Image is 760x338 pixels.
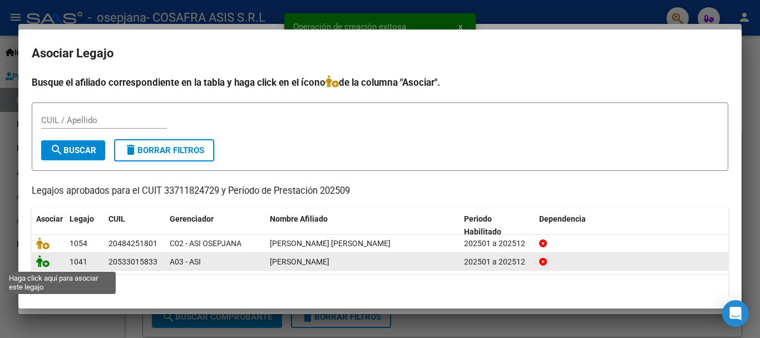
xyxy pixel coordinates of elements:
[108,214,125,223] span: CUIL
[170,257,201,266] span: A03 - ASI
[464,237,530,250] div: 202501 a 202512
[32,184,728,198] p: Legajos aprobados para el CUIT 33711824729 y Período de Prestación 202509
[41,140,105,160] button: Buscar
[165,207,265,244] datatable-header-cell: Gerenciador
[104,207,165,244] datatable-header-cell: CUIL
[270,239,391,248] span: GRAMAJO LUKA ROBERTO SANTOS
[114,139,214,161] button: Borrar Filtros
[170,239,241,248] span: C02 - ASI OSEPJANA
[464,214,501,236] span: Periodo Habilitado
[50,145,96,155] span: Buscar
[32,207,65,244] datatable-header-cell: Asociar
[70,214,94,223] span: Legajo
[460,207,535,244] datatable-header-cell: Periodo Habilitado
[32,75,728,90] h4: Busque el afiliado correspondiente en la tabla y haga click en el ícono de la columna "Asociar".
[50,143,63,156] mat-icon: search
[464,256,530,268] div: 202501 a 202512
[108,256,157,268] div: 20533015833
[70,239,87,248] span: 1054
[722,300,749,327] div: Open Intercom Messenger
[265,207,460,244] datatable-header-cell: Nombre Afiliado
[65,207,104,244] datatable-header-cell: Legajo
[108,237,157,250] div: 20484251801
[535,207,729,244] datatable-header-cell: Dependencia
[270,214,328,223] span: Nombre Afiliado
[70,257,87,266] span: 1041
[170,214,214,223] span: Gerenciador
[32,43,728,64] h2: Asociar Legajo
[36,214,63,223] span: Asociar
[539,214,586,223] span: Dependencia
[124,143,137,156] mat-icon: delete
[124,145,204,155] span: Borrar Filtros
[270,257,329,266] span: RONDAN SANTIAGO RAFAEL
[32,275,728,303] div: 2 registros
